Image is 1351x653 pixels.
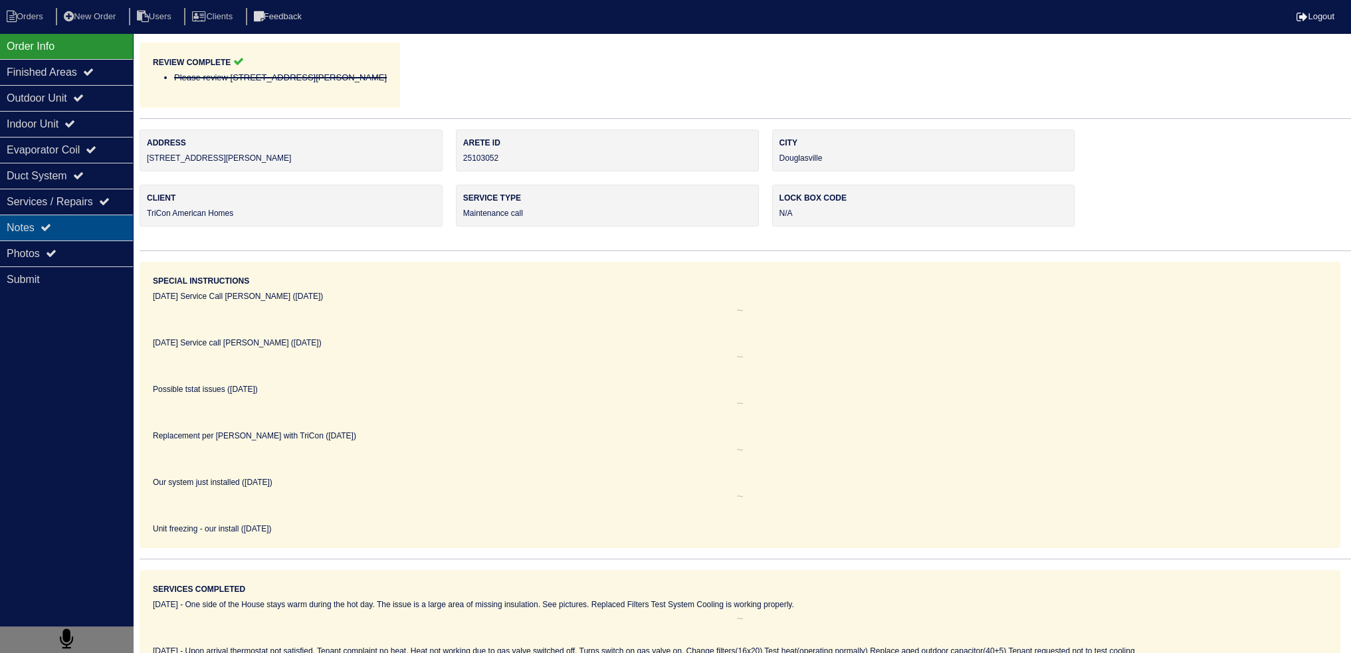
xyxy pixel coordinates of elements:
[56,11,126,21] a: New Order
[456,130,759,171] div: 25103052
[153,275,249,287] label: Special Instructions
[184,8,243,26] li: Clients
[779,192,1068,204] label: Lock box code
[56,8,126,26] li: New Order
[1297,11,1334,21] a: Logout
[140,185,443,227] div: TriCon American Homes
[184,11,243,21] a: Clients
[463,192,752,204] label: Service Type
[153,476,1327,488] div: Our system just installed ([DATE])
[153,337,1327,349] div: [DATE] Service call [PERSON_NAME] ([DATE])
[147,192,435,204] label: Client
[153,583,245,595] label: Services Completed
[153,290,1327,302] div: [DATE] Service Call [PERSON_NAME] ([DATE])
[772,130,1075,171] div: Douglasville
[153,383,1327,395] div: Possible tstat issues ([DATE])
[456,185,759,227] div: Maintenance call
[140,130,443,171] div: [STREET_ADDRESS][PERSON_NAME]
[246,8,312,26] li: Feedback
[153,523,1327,535] div: Unit freezing - our install ([DATE])
[772,185,1075,227] div: N/A
[153,56,231,68] label: Review Complete
[153,430,1327,442] div: Replacement per [PERSON_NAME] with TriCon ([DATE])
[147,137,435,149] label: Address
[779,137,1068,149] label: City
[129,11,182,21] a: Users
[129,8,182,26] li: Users
[174,72,387,84] li: Please review [STREET_ADDRESS][PERSON_NAME]
[153,599,1327,610] div: [DATE] - One side of the House stays warm during the hot day. The issue is a large area of missin...
[463,137,752,149] label: Arete ID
